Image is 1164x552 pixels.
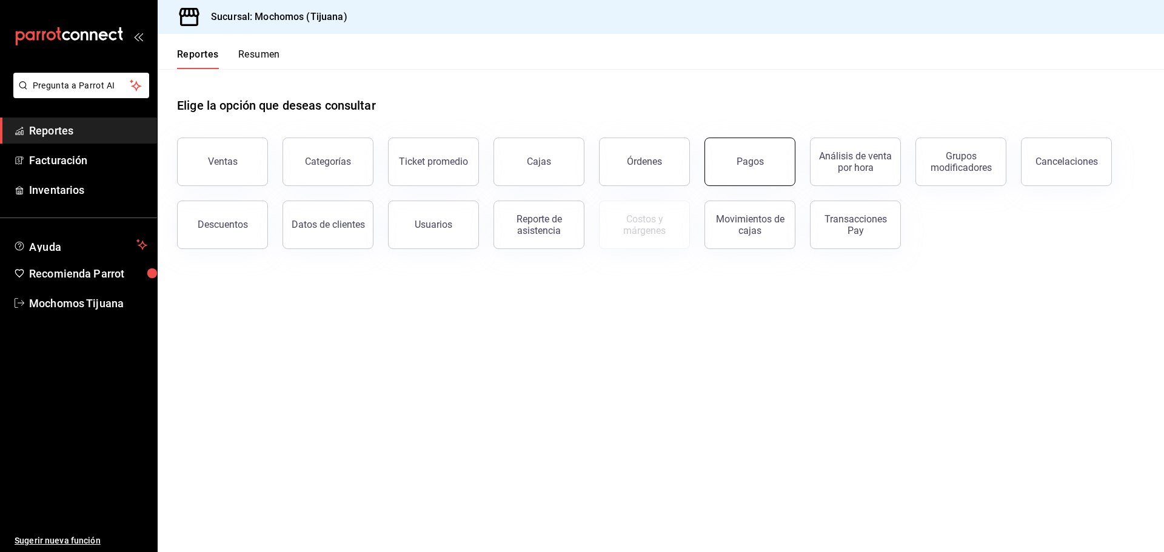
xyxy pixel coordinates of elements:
button: Categorías [283,138,373,186]
button: Usuarios [388,201,479,249]
div: navigation tabs [177,48,280,69]
span: Reportes [29,122,147,139]
button: Órdenes [599,138,690,186]
button: Cancelaciones [1021,138,1112,186]
div: Órdenes [627,156,662,167]
div: Usuarios [415,219,452,230]
span: Recomienda Parrot [29,265,147,282]
button: Contrata inventarios para ver este reporte [599,201,690,249]
span: Pregunta a Parrot AI [33,79,130,92]
div: Reporte de asistencia [501,213,577,236]
div: Movimientos de cajas [712,213,788,236]
button: Ventas [177,138,268,186]
button: Datos de clientes [283,201,373,249]
button: Grupos modificadores [915,138,1006,186]
button: Movimientos de cajas [704,201,795,249]
a: Cajas [493,138,584,186]
span: Mochomos Tijuana [29,295,147,311]
div: Descuentos [198,219,248,230]
div: Datos de clientes [292,219,365,230]
span: Ayuda [29,238,132,252]
span: Inventarios [29,182,147,198]
button: Reportes [177,48,219,69]
div: Transacciones Pay [818,213,893,236]
button: Análisis de venta por hora [810,138,901,186]
div: Cancelaciones [1035,156,1098,167]
button: Descuentos [177,201,268,249]
div: Ventas [208,156,238,167]
button: Resumen [238,48,280,69]
div: Categorías [305,156,351,167]
button: Reporte de asistencia [493,201,584,249]
div: Análisis de venta por hora [818,150,893,173]
div: Cajas [527,155,552,169]
span: Facturación [29,152,147,168]
button: Ticket promedio [388,138,479,186]
button: Transacciones Pay [810,201,901,249]
button: Pregunta a Parrot AI [13,73,149,98]
div: Pagos [737,156,764,167]
div: Ticket promedio [399,156,468,167]
h3: Sucursal: Mochomos (Tijuana) [201,10,347,24]
h1: Elige la opción que deseas consultar [177,96,376,115]
div: Costos y márgenes [607,213,682,236]
span: Sugerir nueva función [15,534,147,547]
button: open_drawer_menu [133,32,143,41]
div: Grupos modificadores [923,150,998,173]
button: Pagos [704,138,795,186]
a: Pregunta a Parrot AI [8,88,149,101]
